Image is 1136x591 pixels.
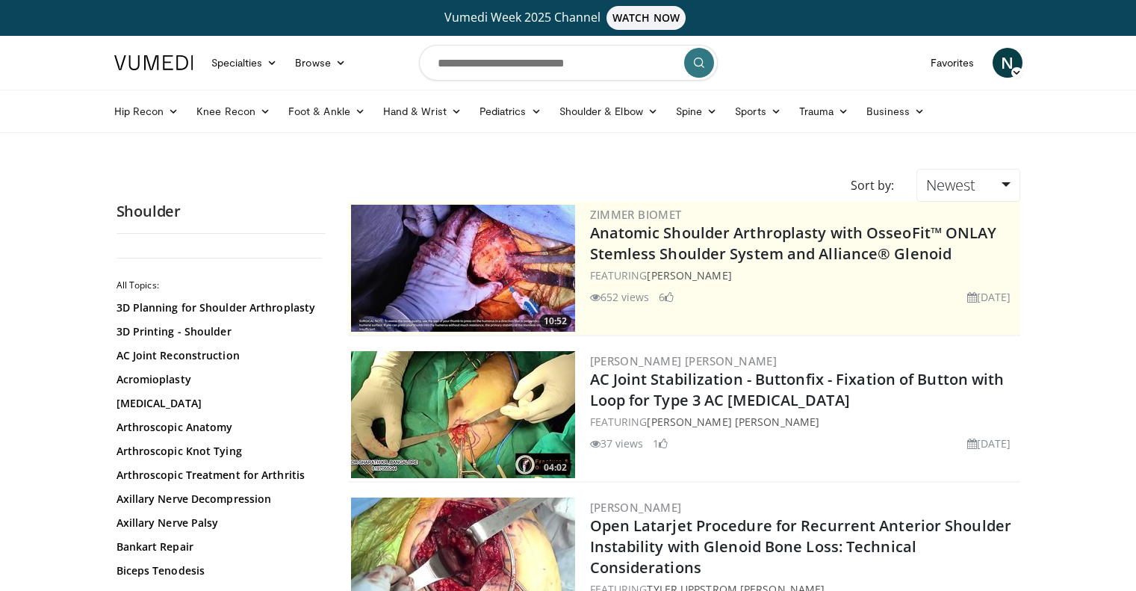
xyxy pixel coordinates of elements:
[993,48,1022,78] a: N
[117,420,318,435] a: Arthroscopic Anatomy
[117,372,318,387] a: Acromioplasty
[117,202,326,221] h2: Shoulder
[590,289,650,305] li: 652 views
[105,96,188,126] a: Hip Recon
[857,96,934,126] a: Business
[419,45,718,81] input: Search topics, interventions
[653,436,668,451] li: 1
[117,563,318,578] a: Biceps Tenodesis
[590,223,997,264] a: Anatomic Shoulder Arthroplasty with OsseoFit™ ONLAY Stemless Shoulder System and Alliance® Glenoid
[590,369,1005,410] a: AC Joint Stabilization - Buttonfix - Fixation of Button with Loop for Type 3 AC [MEDICAL_DATA]
[117,300,318,315] a: 3D Planning for Shoulder Arthroplasty
[647,268,731,282] a: [PERSON_NAME]
[726,96,790,126] a: Sports
[539,461,571,474] span: 04:02
[374,96,471,126] a: Hand & Wrist
[117,396,318,411] a: [MEDICAL_DATA]
[590,267,1017,283] div: FEATURING
[117,6,1020,30] a: Vumedi Week 2025 ChannelWATCH NOW
[117,539,318,554] a: Bankart Repair
[590,436,644,451] li: 37 views
[351,351,575,478] a: 04:02
[351,205,575,332] img: 68921608-6324-4888-87da-a4d0ad613160.300x170_q85_crop-smart_upscale.jpg
[117,348,318,363] a: AC Joint Reconstruction
[117,492,318,507] a: Axillary Nerve Decompression
[916,169,1019,202] a: Newest
[117,516,318,530] a: Axillary Nerve Palsy
[590,414,1017,430] div: FEATURING
[117,444,318,459] a: Arthroscopic Knot Tying
[117,279,322,291] h2: All Topics:
[790,96,858,126] a: Trauma
[117,324,318,339] a: 3D Printing - Shoulder
[967,436,1011,451] li: [DATE]
[606,6,686,30] span: WATCH NOW
[926,175,975,195] span: Newest
[967,289,1011,305] li: [DATE]
[539,315,571,328] span: 10:52
[839,169,905,202] div: Sort by:
[590,500,682,515] a: [PERSON_NAME]
[117,468,318,483] a: Arthroscopic Treatment for Arthritis
[590,207,682,222] a: Zimmer Biomet
[667,96,726,126] a: Spine
[187,96,279,126] a: Knee Recon
[647,415,819,429] a: [PERSON_NAME] [PERSON_NAME]
[114,55,193,70] img: VuMedi Logo
[471,96,550,126] a: Pediatrics
[351,351,575,478] img: c2f644dc-a967-485d-903d-283ce6bc3929.300x170_q85_crop-smart_upscale.jpg
[286,48,355,78] a: Browse
[550,96,667,126] a: Shoulder & Elbow
[922,48,984,78] a: Favorites
[590,516,1012,578] a: Open Latarjet Procedure for Recurrent Anterior Shoulder Instability with Glenoid Bone Loss: Techn...
[279,96,374,126] a: Foot & Ankle
[351,205,575,332] a: 10:52
[659,289,674,305] li: 6
[202,48,287,78] a: Specialties
[590,353,777,368] a: [PERSON_NAME] [PERSON_NAME]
